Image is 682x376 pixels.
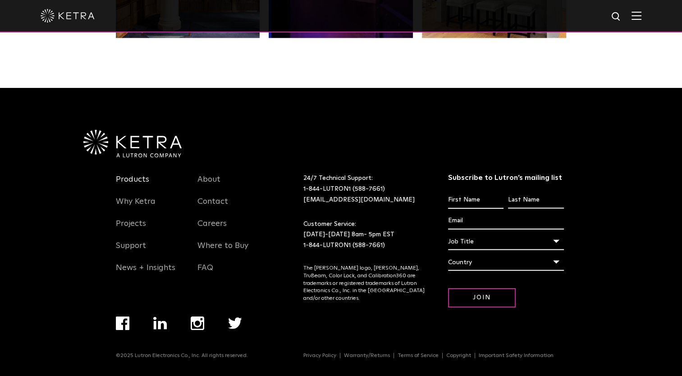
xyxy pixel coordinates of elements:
img: instagram [191,316,204,330]
a: Privacy Policy [300,353,340,358]
p: ©2025 Lutron Electronics Co., Inc. All rights reserved. [116,353,248,359]
img: linkedin [153,317,167,330]
a: Where to Buy [197,241,248,261]
a: Terms of Service [394,353,443,358]
input: Email [448,212,564,229]
a: FAQ [197,263,213,284]
div: Navigation Menu [116,173,184,284]
p: Customer Service: [DATE]-[DATE] 8am- 5pm EST [303,219,426,251]
div: Navigation Menu [116,316,266,353]
a: [EMAIL_ADDRESS][DOMAIN_NAME] [303,197,415,203]
img: Ketra-aLutronCo_White_RGB [83,130,182,158]
p: The [PERSON_NAME] logo, [PERSON_NAME], TruBeam, Color Lock, and Calibration360 are trademarks or ... [303,265,426,303]
a: 1-844-LUTRON1 (588-7661) [303,186,385,192]
a: 1-844-LUTRON1 (588-7661) [303,242,385,248]
a: Why Ketra [116,197,156,217]
a: News + Insights [116,263,175,284]
a: About [197,174,220,195]
input: Last Name [508,192,563,209]
a: Products [116,174,149,195]
a: Support [116,241,146,261]
div: Navigation Menu [303,353,566,359]
p: 24/7 Technical Support: [303,173,426,205]
div: Navigation Menu [197,173,266,284]
a: Copyright [443,353,475,358]
a: Important Safety Information [475,353,557,358]
a: Warranty/Returns [340,353,394,358]
img: facebook [116,316,129,330]
a: Contact [197,197,228,217]
img: twitter [228,317,242,329]
img: ketra-logo-2019-white [41,9,95,23]
input: Join [448,288,516,307]
a: Projects [116,219,146,239]
input: First Name [448,192,503,209]
div: Job Title [448,233,564,250]
img: Hamburger%20Nav.svg [632,11,641,20]
div: Country [448,254,564,271]
img: search icon [611,11,622,23]
a: Careers [197,219,227,239]
h3: Subscribe to Lutron’s mailing list [448,173,564,183]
